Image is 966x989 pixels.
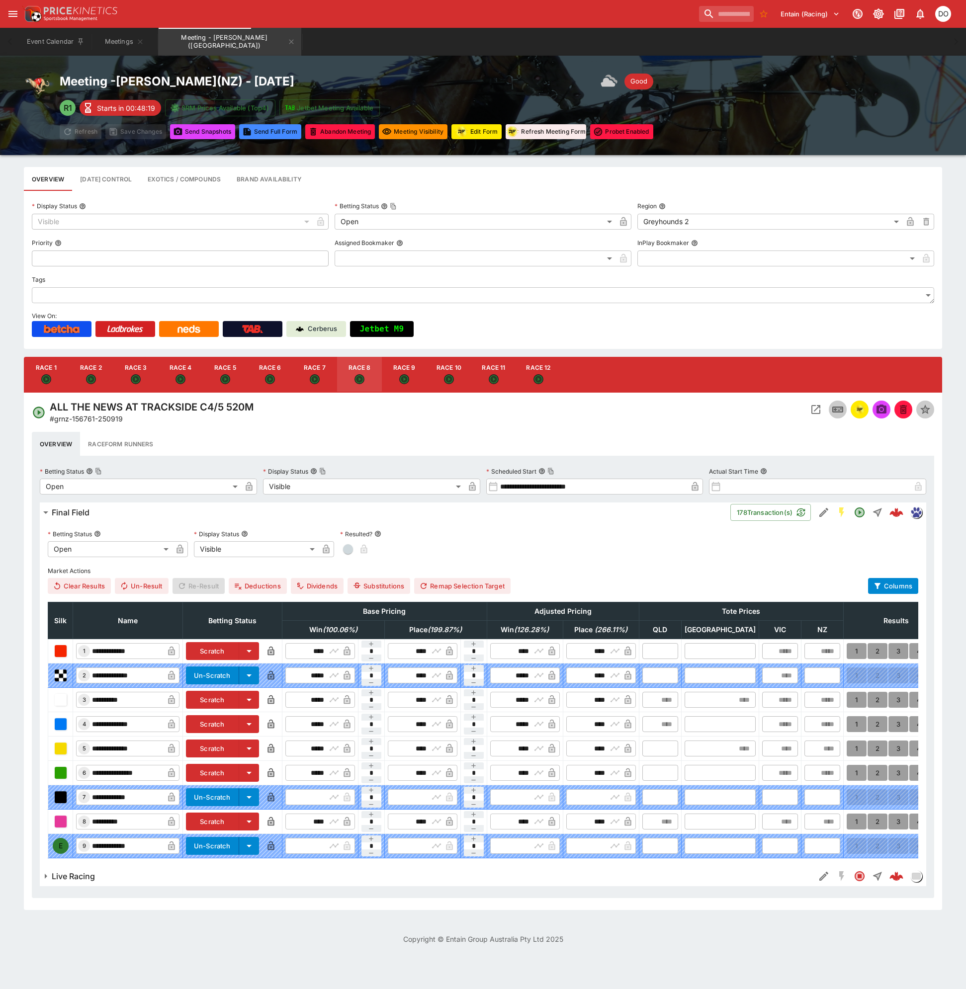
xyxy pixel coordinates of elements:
[868,692,887,708] button: 2
[681,621,759,639] th: [GEOGRAPHIC_DATA]
[48,541,172,557] div: Open
[194,541,318,557] div: Visible
[158,357,203,393] button: Race 4
[601,72,620,91] img: overcast.png
[354,374,364,384] svg: Open
[506,124,586,139] button: Refresh Meeting Form
[40,502,730,522] button: Final Field
[95,468,102,475] button: Copy To Clipboard
[170,124,235,139] button: Send Snapshots
[81,745,88,752] span: 5
[909,716,929,732] button: 4
[590,124,653,139] button: Toggle ProBet for every event in this meeting
[624,74,653,89] div: Track Condition: Good
[868,741,887,756] button: 2
[158,28,301,56] button: Meeting - Hatrick (NZ)
[888,765,908,781] button: 3
[291,578,344,594] button: Dividends
[709,467,758,476] p: Actual Start Time
[282,621,384,639] th: Win
[538,468,545,475] button: Scheduled StartCopy To Clipboard
[381,203,388,210] button: Betting StatusCopy To Clipboard
[186,740,239,757] button: Scratch
[888,741,908,756] button: 3
[48,578,111,594] button: Clear Results
[869,867,886,885] button: Straight
[22,4,42,24] img: PriceKinetics Logo
[379,124,447,139] button: Set all events in meeting to specified visibility
[833,867,851,885] button: SGM Disabled
[489,374,499,384] svg: Open
[909,741,929,756] button: 4
[454,125,468,138] img: racingform.png
[909,643,929,659] button: 4
[81,696,88,703] span: 3
[888,692,908,708] button: 3
[203,357,248,393] button: Race 5
[69,357,113,393] button: Race 2
[115,578,168,594] button: Un-Result
[229,578,287,594] button: Deductions
[516,357,561,393] button: Race 12
[24,357,69,393] button: Race 1
[21,28,90,56] button: Event Calendar
[310,468,317,475] button: Display StatusCopy To Clipboard
[94,530,101,537] button: Betting Status
[296,325,304,333] img: Cerberus
[487,621,563,639] th: Win
[759,621,801,639] th: VIC
[868,814,887,829] button: 2
[337,357,382,393] button: Race 8
[32,275,45,284] p: Tags
[916,401,934,418] button: Set Featured Event
[868,643,887,659] button: 2
[384,621,487,639] th: Place
[48,563,918,578] label: Market Actions
[756,6,772,22] button: No Bookmarks
[396,240,403,247] button: Assigned Bookmaker
[340,530,372,538] p: Resulted?
[107,325,143,333] img: Ladbrokes
[335,239,394,247] p: Assigned Bookmaker
[32,432,934,456] div: basic tabs example
[44,16,97,21] img: Sportsbook Management
[186,788,239,806] button: Un-Scratch
[44,325,80,333] img: Betcha
[911,507,922,518] img: grnz
[847,814,867,829] button: 1
[50,401,254,413] h4: ALL THE NEWS AT TRACKSIDE C4/5 520M
[514,625,549,634] em: ( 126.28 %)
[186,837,239,855] button: Un-Scratch
[24,72,52,99] img: greyhound_racing.png
[909,814,929,829] button: 4
[40,467,84,476] p: Betting Status
[248,357,292,393] button: Race 6
[932,3,954,25] button: Daniel Olerenshaw
[847,765,867,781] button: 1
[32,312,57,320] span: View On:
[888,643,908,659] button: 3
[563,621,639,639] th: Place
[637,202,657,210] p: Region
[868,765,887,781] button: 2
[81,842,88,849] span: 9
[889,505,903,519] img: logo-cerberus--red.svg
[176,374,185,384] svg: Open
[451,124,502,139] button: Update RacingForm for all races in this meeting
[323,625,357,634] em: ( 100.06 %)
[935,6,951,22] div: Daniel Olerenshaw
[533,374,543,384] svg: Open
[48,530,92,538] p: Betting Status
[186,666,239,684] button: Un-Scratch
[80,432,161,456] button: Raceform Runners
[374,530,381,537] button: Resulted?
[32,202,77,210] p: Display Status
[382,357,427,393] button: Race 9
[869,503,886,521] button: Straight
[868,578,918,594] button: Columns
[815,503,833,521] button: Edit Detail
[81,769,88,776] span: 6
[239,124,301,139] button: Send Full Form
[81,648,88,655] span: 1
[807,401,825,418] button: Open Event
